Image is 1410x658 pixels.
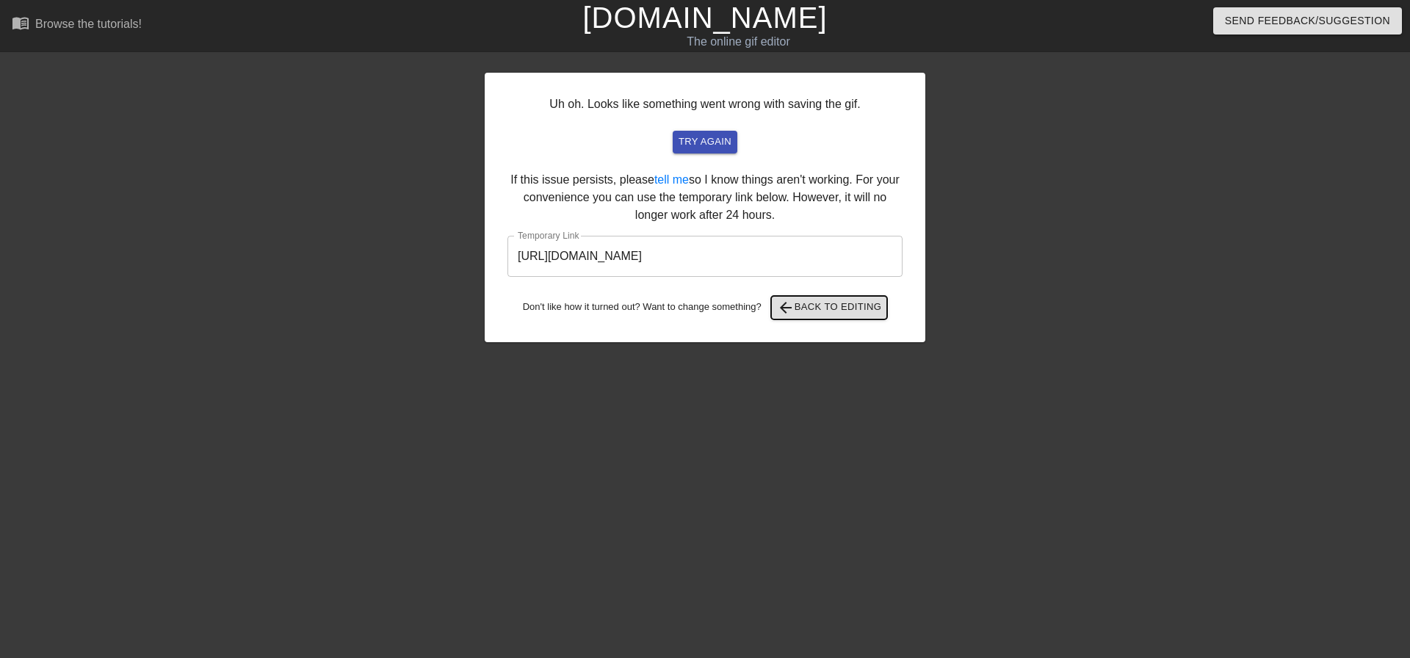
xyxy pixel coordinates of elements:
[12,14,142,37] a: Browse the tutorials!
[673,131,737,153] button: try again
[1213,7,1402,35] button: Send Feedback/Suggestion
[679,134,731,151] span: try again
[485,73,925,342] div: Uh oh. Looks like something went wrong with saving the gif. If this issue persists, please so I k...
[507,296,903,319] div: Don't like how it turned out? Want to change something?
[771,296,888,319] button: Back to Editing
[507,236,903,277] input: bare
[35,18,142,30] div: Browse the tutorials!
[777,299,795,317] span: arrow_back
[582,1,827,34] a: [DOMAIN_NAME]
[654,173,689,186] a: tell me
[1225,12,1390,30] span: Send Feedback/Suggestion
[12,14,29,32] span: menu_book
[477,33,999,51] div: The online gif editor
[777,299,882,317] span: Back to Editing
